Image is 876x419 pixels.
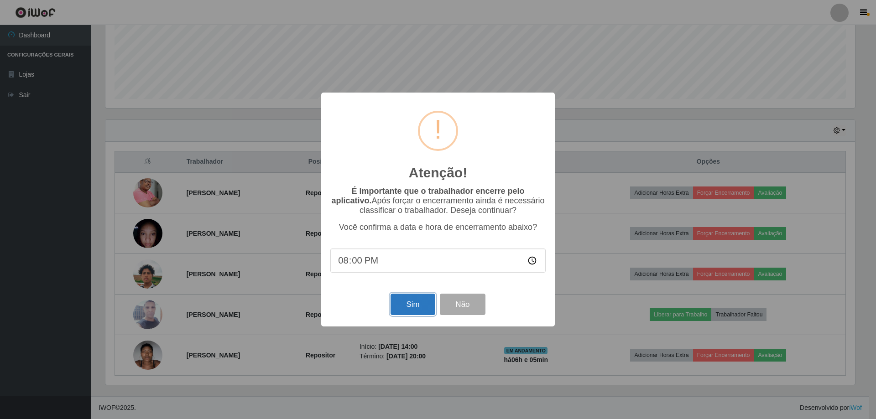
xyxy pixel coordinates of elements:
[391,294,435,315] button: Sim
[330,222,546,232] p: Você confirma a data e hora de encerramento abaixo?
[331,186,524,205] b: É importante que o trabalhador encerre pelo aplicativo.
[330,186,546,215] p: Após forçar o encerramento ainda é necessário classificar o trabalhador. Deseja continuar?
[409,165,467,181] h2: Atenção!
[440,294,485,315] button: Não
